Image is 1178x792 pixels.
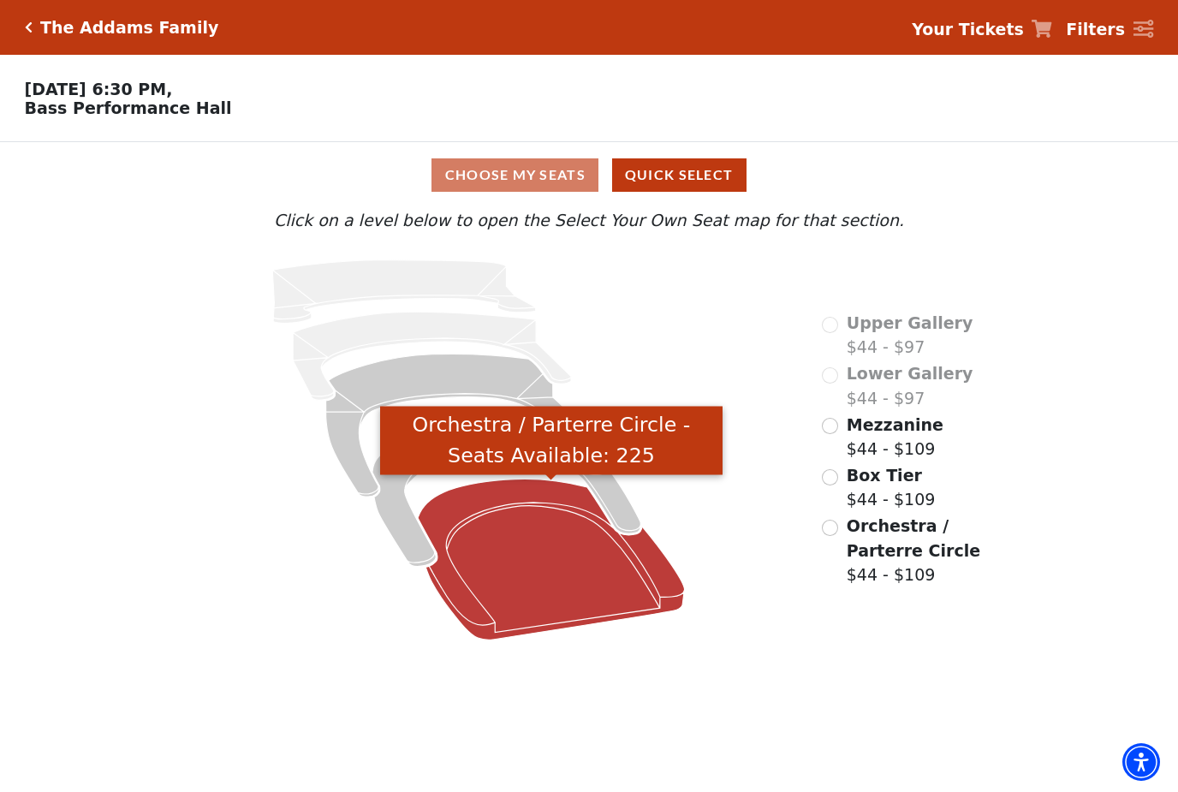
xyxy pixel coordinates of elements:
div: Orchestra / Parterre Circle - Seats Available: 225 [380,406,723,475]
a: Click here to go back to filters [25,21,33,33]
input: Box Tier$44 - $109 [822,469,838,485]
label: $44 - $109 [847,514,1019,587]
span: Orchestra / Parterre Circle [847,516,980,560]
input: Orchestra / Parterre Circle$44 - $109 [822,520,838,536]
strong: Filters [1066,20,1125,39]
button: Quick Select [612,158,747,192]
span: Lower Gallery [847,364,973,383]
path: Upper Gallery - Seats Available: 0 [272,260,535,324]
label: $44 - $97 [847,361,973,410]
label: $44 - $109 [847,413,943,462]
p: Click on a level below to open the Select Your Own Seat map for that section. [159,208,1019,233]
span: Upper Gallery [847,313,973,332]
label: $44 - $97 [847,311,973,360]
div: Accessibility Menu [1122,743,1160,781]
span: Box Tier [847,466,922,485]
strong: Your Tickets [912,20,1024,39]
a: Your Tickets [912,17,1052,42]
label: $44 - $109 [847,463,936,512]
path: Lower Gallery - Seats Available: 0 [293,312,571,400]
h5: The Addams Family [40,18,218,38]
span: Mezzanine [847,415,943,434]
input: Mezzanine$44 - $109 [822,418,838,434]
a: Filters [1066,17,1153,42]
path: Orchestra / Parterre Circle - Seats Available: 225 [418,479,684,640]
